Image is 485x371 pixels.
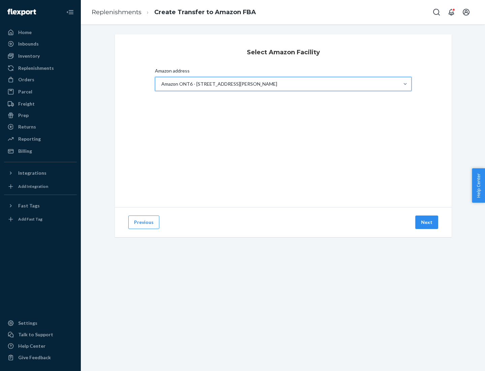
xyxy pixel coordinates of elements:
[4,318,77,329] a: Settings
[18,136,41,142] div: Reporting
[4,329,77,340] a: Talk to Support
[154,8,256,16] a: Create Transfer to Amazon FBA
[18,112,29,119] div: Prep
[4,200,77,211] button: Fast Tags
[459,5,473,19] button: Open account menu
[4,341,77,351] a: Help Center
[18,331,53,338] div: Talk to Support
[18,216,42,222] div: Add Fast Tag
[4,134,77,144] a: Reporting
[155,67,190,77] span: Amazon address
[18,65,54,72] div: Replenishments
[18,88,32,95] div: Parcel
[4,110,77,121] a: Prep
[4,121,77,132] a: Returns
[4,63,77,74] a: Replenishments
[4,168,77,178] button: Integrations
[63,5,77,19] button: Close Navigation
[18,123,36,130] div: Returns
[18,170,46,176] div: Integrations
[86,2,261,22] ol: breadcrumbs
[4,51,77,61] a: Inventory
[4,74,77,85] a: Orders
[18,343,45,349] div: Help Center
[4,27,77,38] a: Home
[4,98,77,109] a: Freight
[18,148,32,154] div: Billing
[18,101,35,107] div: Freight
[18,202,40,209] div: Fast Tags
[7,9,36,16] img: Flexport logo
[18,354,51,361] div: Give Feedback
[18,40,39,47] div: Inbounds
[4,146,77,156] a: Billing
[247,48,320,57] h3: Select Amazon Facility
[18,320,37,326] div: Settings
[18,183,48,189] div: Add Integration
[18,53,40,59] div: Inventory
[4,214,77,225] a: Add Fast Tag
[92,8,141,16] a: Replenishments
[430,5,443,19] button: Open Search Box
[161,81,277,87] div: Amazon ONT6 - [STREET_ADDRESS][PERSON_NAME]
[4,352,77,363] button: Give Feedback
[415,216,438,229] button: Next
[18,76,34,83] div: Orders
[445,5,458,19] button: Open notifications
[18,29,32,36] div: Home
[4,181,77,192] a: Add Integration
[128,216,159,229] button: Previous
[4,86,77,97] a: Parcel
[472,168,485,203] button: Help Center
[4,38,77,49] a: Inbounds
